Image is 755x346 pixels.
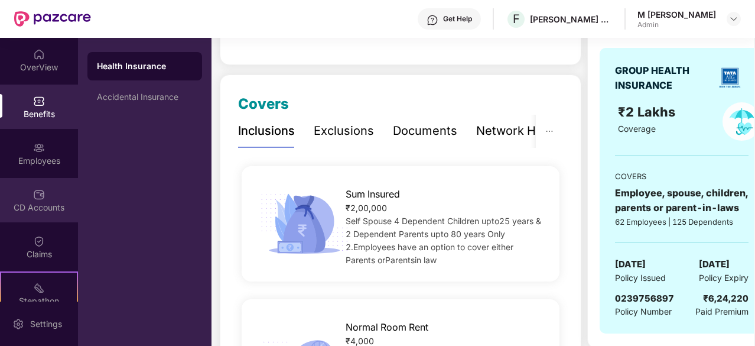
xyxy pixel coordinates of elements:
span: ₹2 Lakhs [618,104,679,119]
img: svg+xml;base64,PHN2ZyBpZD0iU2V0dGluZy0yMHgyMCIgeG1sbnM9Imh0dHA6Ly93d3cudzMub3JnLzIwMDAvc3ZnIiB3aW... [12,318,24,330]
div: Network Hospitals [476,122,580,140]
span: [DATE] [699,257,730,271]
button: ellipsis [536,115,563,147]
div: [PERSON_NAME] & [PERSON_NAME] Labs Private Limited [530,14,613,25]
div: Accidental Insurance [97,92,193,102]
span: Paid Premium [695,305,749,318]
div: Documents [393,122,457,140]
span: Policy Number [615,306,672,316]
span: Normal Room Rent [346,320,428,335]
div: Stepathon [1,295,77,307]
img: insurerLogo [715,63,745,93]
div: Get Help [443,14,472,24]
img: svg+xml;base64,PHN2ZyBpZD0iQmVuZWZpdHMiIHhtbG5zPSJodHRwOi8vd3d3LnczLm9yZy8yMDAwL3N2ZyIgd2lkdGg9Ij... [33,95,45,107]
div: COVERS [615,170,749,182]
div: Exclusions [314,122,374,140]
img: icon [256,190,352,257]
div: Settings [27,318,66,330]
span: Self Spouse 4 Dependent Children upto25 years & 2 Dependent Parents upto 80 years Only 2.Employee... [346,216,541,265]
img: svg+xml;base64,PHN2ZyBpZD0iRHJvcGRvd24tMzJ4MzIiIHhtbG5zPSJodHRwOi8vd3d3LnczLm9yZy8yMDAwL3N2ZyIgd2... [729,14,738,24]
span: [DATE] [615,257,646,271]
span: Policy Expiry [699,271,749,284]
img: svg+xml;base64,PHN2ZyBpZD0iQ0RfQWNjb3VudHMiIGRhdGEtbmFtZT0iQ0QgQWNjb3VudHMiIHhtbG5zPSJodHRwOi8vd3... [33,189,45,201]
div: Inclusions [238,122,295,140]
img: svg+xml;base64,PHN2ZyBpZD0iSG9tZSIgeG1sbnM9Imh0dHA6Ly93d3cudzMub3JnLzIwMDAvc3ZnIiB3aWR0aD0iMjAiIG... [33,48,45,60]
span: Policy Issued [615,271,666,284]
div: 62 Employees | 125 Dependents [615,216,749,228]
div: Health Insurance [97,60,193,72]
span: Coverage [618,124,656,134]
div: ₹2,00,000 [346,202,545,215]
img: svg+xml;base64,PHN2ZyB4bWxucz0iaHR0cDovL3d3dy53My5vcmcvMjAwMC9zdmciIHdpZHRoPSIyMSIgaGVpZ2h0PSIyMC... [33,282,45,294]
img: New Pazcare Logo [14,11,91,27]
div: GROUP HEALTH INSURANCE [615,63,711,93]
div: ₹6,24,220 [703,292,749,306]
span: Sum Insured [346,187,400,202]
img: svg+xml;base64,PHN2ZyBpZD0iQ2xhaW0iIHhtbG5zPSJodHRwOi8vd3d3LnczLm9yZy8yMDAwL3N2ZyIgd2lkdGg9IjIwIi... [33,235,45,247]
span: 0239756897 [615,293,674,304]
span: F [513,12,520,26]
div: Admin [637,20,716,30]
span: ellipsis [545,127,554,135]
div: M [PERSON_NAME] [637,9,716,20]
img: svg+xml;base64,PHN2ZyBpZD0iRW1wbG95ZWVzIiB4bWxucz0iaHR0cDovL3d3dy53My5vcmcvMjAwMC9zdmciIHdpZHRoPS... [33,142,45,154]
img: svg+xml;base64,PHN2ZyBpZD0iSGVscC0zMngzMiIgeG1sbnM9Imh0dHA6Ly93d3cudzMub3JnLzIwMDAvc3ZnIiB3aWR0aD... [427,14,438,26]
span: Covers [238,95,289,112]
div: Employee, spouse, children, parents or parent-in-laws [615,186,749,215]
